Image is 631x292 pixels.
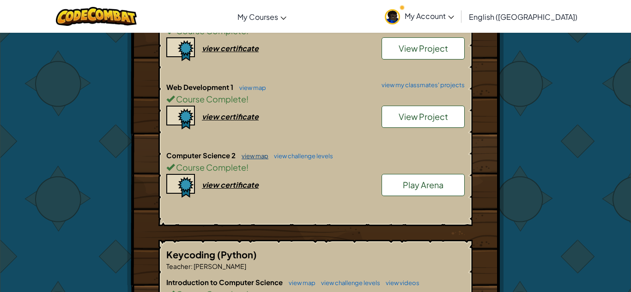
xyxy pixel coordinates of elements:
a: view map [235,84,266,91]
a: view certificate [166,43,259,53]
span: Teacher [166,262,191,270]
a: view challenge levels [316,279,380,286]
span: Introduction to Computer Science [166,278,284,286]
a: view certificate [166,112,259,121]
span: Keycoding [166,249,217,260]
div: view certificate [202,180,259,190]
a: view videos [381,279,419,286]
span: English ([GEOGRAPHIC_DATA]) [469,12,577,22]
span: View Project [399,111,448,122]
a: view certificate [166,180,259,190]
span: Course Complete [175,25,246,36]
span: (Python) [217,249,257,260]
img: CodeCombat logo [56,7,137,26]
img: certificate-icon.png [166,174,195,198]
div: view certificate [202,43,259,53]
a: My Account [380,2,459,31]
a: English ([GEOGRAPHIC_DATA]) [464,4,582,29]
span: Course Complete [175,162,246,173]
span: ! [246,162,249,173]
a: view map [237,152,268,160]
span: : [191,262,193,270]
span: My Account [405,11,454,21]
img: avatar [385,9,400,24]
a: My Courses [233,4,291,29]
span: Web Development 1 [166,83,235,91]
a: view map [284,279,315,286]
span: [PERSON_NAME] [193,262,246,270]
div: view certificate [202,112,259,121]
span: ! [246,94,249,104]
a: view my classmates' projects [377,82,465,88]
span: View Project [399,43,448,54]
span: Course Complete [175,94,246,104]
span: Computer Science 2 [166,151,237,160]
a: view challenge levels [269,152,333,160]
span: Play Arena [403,179,443,190]
span: ! [246,25,249,36]
span: My Courses [237,12,278,22]
img: certificate-icon.png [166,37,195,61]
img: certificate-icon.png [166,106,195,130]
